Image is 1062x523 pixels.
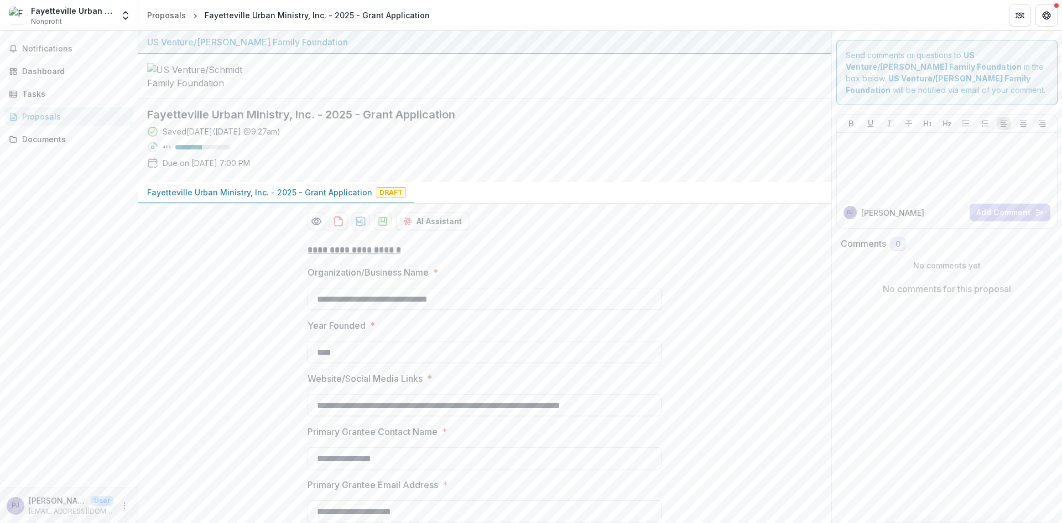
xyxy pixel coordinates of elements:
[374,213,392,230] button: download-proposal
[847,210,853,215] div: Patricia Jackson
[997,117,1011,130] button: Align Left
[902,117,915,130] button: Strike
[978,117,992,130] button: Ordered List
[377,187,405,198] span: Draft
[308,266,429,279] p: Organization/Business Name
[31,5,113,17] div: Fayetteville Urban Ministry, Inc.
[29,506,113,516] p: [EMAIL_ADDRESS][DOMAIN_NAME]
[864,117,877,130] button: Underline
[845,117,858,130] button: Bold
[147,63,258,90] img: US Venture/Schmidt Family Foundation
[896,240,900,249] span: 0
[12,502,19,509] div: Patricia Jackson
[1035,117,1049,130] button: Align Right
[91,496,113,506] p: User
[921,117,934,130] button: Heading 1
[841,260,1054,271] p: No comments yet
[4,107,133,126] a: Proposals
[308,319,366,332] p: Year Founded
[308,425,438,438] p: Primary Grantee Contact Name
[396,213,469,230] button: AI Assistant
[4,62,133,80] a: Dashboard
[4,85,133,103] a: Tasks
[352,213,369,230] button: download-proposal
[22,44,129,54] span: Notifications
[143,7,190,23] a: Proposals
[163,126,280,137] div: Saved [DATE] ( [DATE] @ 9:27am )
[147,187,372,198] p: Fayetteville Urban Ministry, Inc. - 2025 - Grant Application
[308,372,423,385] p: Website/Social Media Links
[836,40,1058,105] div: Send comments or questions to in the box below. will be notified via email of your comment.
[883,282,1011,296] p: No comments for this proposal
[9,7,27,24] img: Fayetteville Urban Ministry, Inc.
[308,478,438,491] p: Primary Grantee Email Address
[330,213,347,230] button: download-proposal
[22,88,124,100] div: Tasks
[1009,4,1031,27] button: Partners
[147,108,805,121] h2: Fayetteville Urban Ministry, Inc. - 2025 - Grant Application
[147,9,186,21] div: Proposals
[22,65,124,77] div: Dashboard
[861,207,924,219] p: [PERSON_NAME]
[883,117,896,130] button: Italicize
[29,495,86,506] p: [PERSON_NAME]
[22,133,124,145] div: Documents
[308,213,325,230] button: Preview 5c82cfbe-110a-4b51-b312-0c4b75cff75c-0.pdf
[31,17,62,27] span: Nonprofit
[147,35,822,49] div: US Venture/[PERSON_NAME] Family Foundation
[143,7,434,23] nav: breadcrumb
[846,74,1030,95] strong: US Venture/[PERSON_NAME] Family Foundation
[940,117,954,130] button: Heading 2
[163,143,171,151] p: 48 %
[1017,117,1030,130] button: Align Center
[22,111,124,122] div: Proposals
[163,157,250,169] p: Due on [DATE] 7:00 PM
[970,204,1050,221] button: Add Comment
[4,40,133,58] button: Notifications
[118,499,131,512] button: More
[1035,4,1058,27] button: Get Help
[841,239,886,249] h2: Comments
[205,9,430,21] div: Fayetteville Urban Ministry, Inc. - 2025 - Grant Application
[959,117,972,130] button: Bullet List
[4,130,133,148] a: Documents
[118,4,133,27] button: Open entity switcher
